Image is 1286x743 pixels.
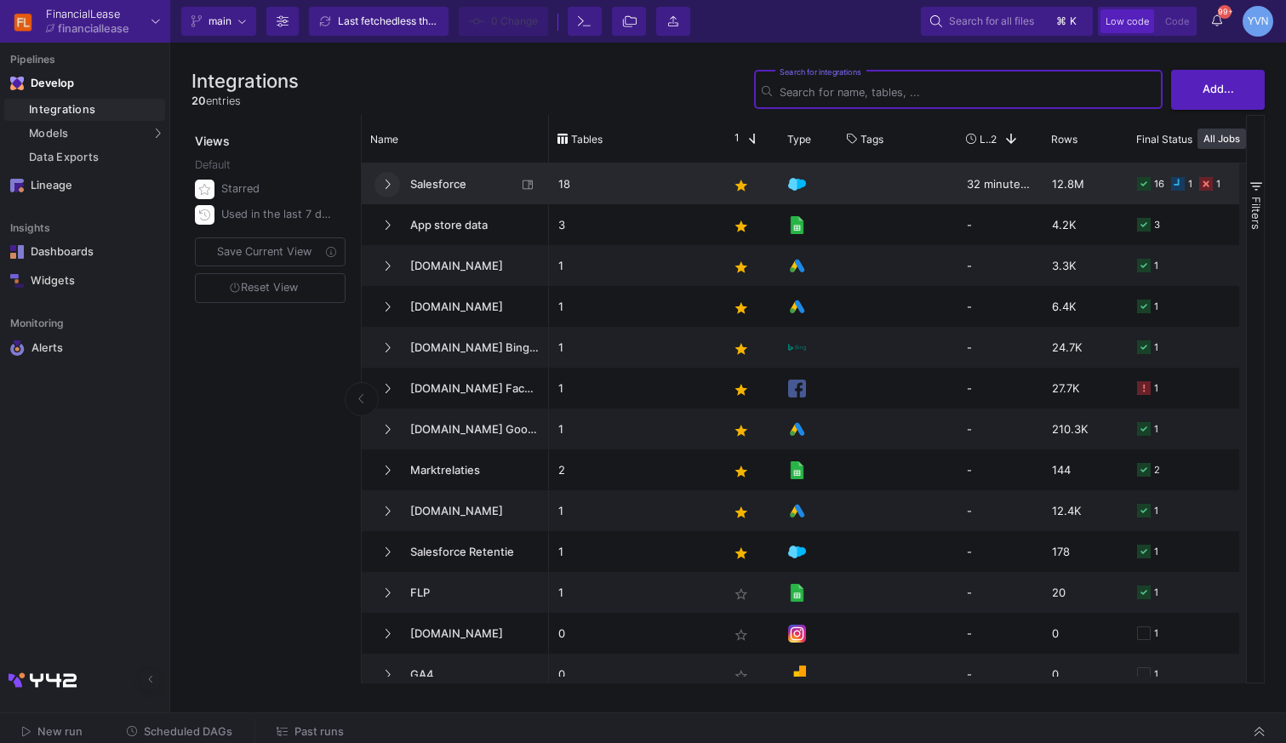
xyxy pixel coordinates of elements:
[1043,449,1128,490] div: 144
[957,245,1043,286] div: -
[10,245,24,259] img: Navigation icon
[1043,613,1128,654] div: 0
[195,273,346,303] button: Reset View
[400,287,540,327] span: [DOMAIN_NAME]
[1188,164,1192,204] div: 1
[1154,369,1158,409] div: 1
[181,7,256,36] button: main
[191,94,206,107] span: 20
[397,14,504,27] span: less than a minute ago
[1106,15,1149,27] span: Low code
[788,298,806,316] img: Google Ads
[31,245,141,259] div: Dashboards
[1043,245,1128,286] div: 3.3K
[400,491,540,531] span: [DOMAIN_NAME]
[558,328,710,368] p: 1
[58,23,129,34] div: financiallease
[1043,286,1128,327] div: 6.4K
[309,7,449,36] button: Last fetchedless than a minute ago
[221,202,335,227] div: Used in the last 7 days
[788,420,806,438] img: Google Ads
[1249,197,1263,230] span: Filters
[400,246,540,286] span: [DOMAIN_NAME]
[1043,490,1128,531] div: 12.4K
[788,380,806,397] img: Facebook Ads
[400,369,540,409] span: [DOMAIN_NAME] Facebook Ads
[957,449,1043,490] div: -
[1165,15,1189,27] span: Code
[1218,5,1232,19] span: 99+
[788,584,806,602] img: [Legacy] Google Sheets
[230,281,298,294] span: Reset View
[1154,491,1158,531] div: 1
[558,491,710,531] p: 1
[558,450,710,490] p: 2
[4,267,165,294] a: Navigation iconWidgets
[731,625,752,645] mat-icon: star_border
[1154,287,1158,327] div: 1
[10,340,25,356] img: Navigation icon
[400,532,540,572] span: Salesforce Retentie
[788,257,806,275] img: Google Ads
[558,654,710,694] p: 0
[731,461,752,482] mat-icon: star
[1043,163,1128,204] div: 12.8M
[788,625,806,643] img: Instagram
[788,666,806,683] img: Google Analytics 4
[1043,654,1128,694] div: 0
[1171,70,1265,110] button: Add...
[1154,654,1158,694] div: 1
[1100,9,1154,33] button: Low code
[1043,531,1128,572] div: 178
[957,613,1043,654] div: -
[731,257,752,277] mat-icon: star
[558,287,710,327] p: 1
[191,202,349,227] button: Used in the last 7 days
[338,9,440,34] div: Last fetched
[4,238,165,266] a: Navigation iconDashboards
[400,450,540,490] span: Marktrelaties
[191,70,299,92] h3: Integrations
[991,133,997,146] span: 2
[957,490,1043,531] div: -
[217,245,311,258] span: Save Current View
[788,461,806,479] img: [Legacy] Google Sheets
[957,654,1043,694] div: -
[1216,164,1220,204] div: 1
[787,133,811,146] span: Type
[1051,11,1083,31] button: ⌘k
[558,246,710,286] p: 1
[957,409,1043,449] div: -
[731,175,752,196] mat-icon: star
[1202,7,1232,36] button: 99+
[10,274,24,288] img: Navigation icon
[957,204,1043,245] div: -
[31,274,141,288] div: Widgets
[957,531,1043,572] div: -
[731,298,752,318] mat-icon: star
[1070,11,1077,31] span: k
[558,369,710,409] p: 1
[788,216,806,234] img: [Legacy] Google Sheets
[31,77,56,90] div: Develop
[860,133,883,146] span: Tags
[558,164,710,204] p: 18
[1154,450,1160,490] div: 2
[1136,119,1274,158] div: Final Status
[571,133,603,146] span: Tables
[400,614,540,654] span: [DOMAIN_NAME]
[788,344,806,351] img: Bing Ads
[191,93,299,109] div: entries
[957,327,1043,368] div: -
[921,7,1093,36] button: Search for all files⌘k
[10,77,24,90] img: Navigation icon
[29,103,161,117] div: Integrations
[1154,205,1160,245] div: 3
[957,572,1043,613] div: -
[558,532,710,572] p: 1
[400,205,540,245] span: App store data
[558,409,710,449] p: 1
[1154,409,1158,449] div: 1
[400,328,540,368] span: [DOMAIN_NAME] Bing Ads
[1043,409,1128,449] div: 210.3K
